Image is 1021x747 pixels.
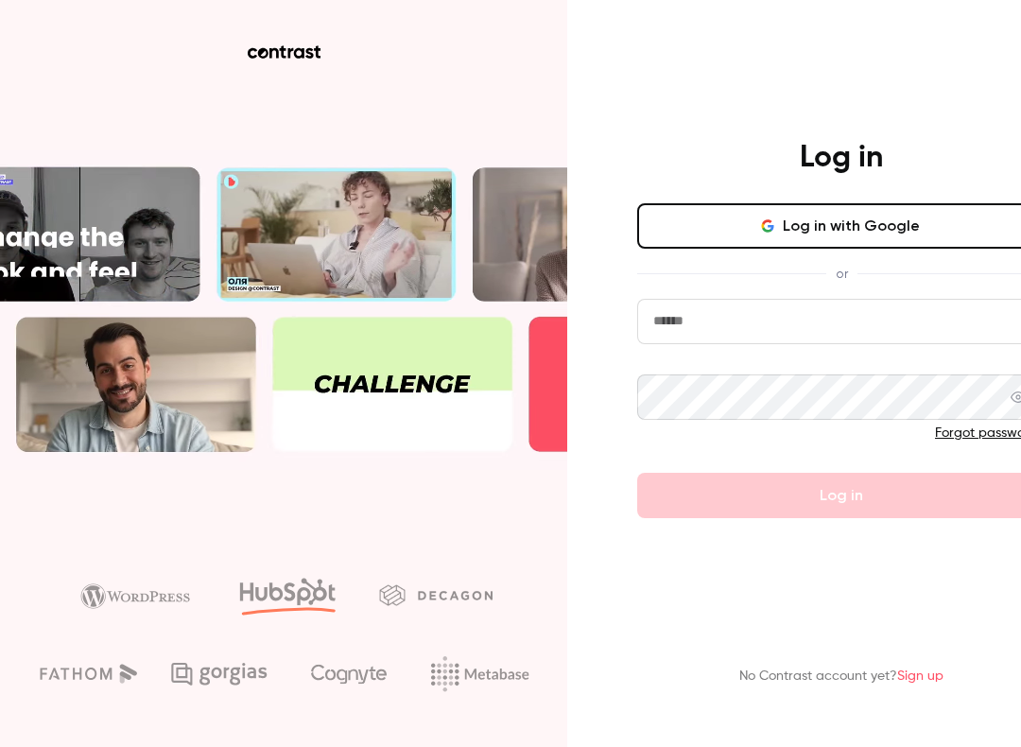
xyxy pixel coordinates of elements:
[826,264,857,284] span: or
[379,584,493,605] img: decagon
[739,667,943,686] p: No Contrast account yet?
[800,139,883,177] h4: Log in
[897,669,943,683] a: Sign up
